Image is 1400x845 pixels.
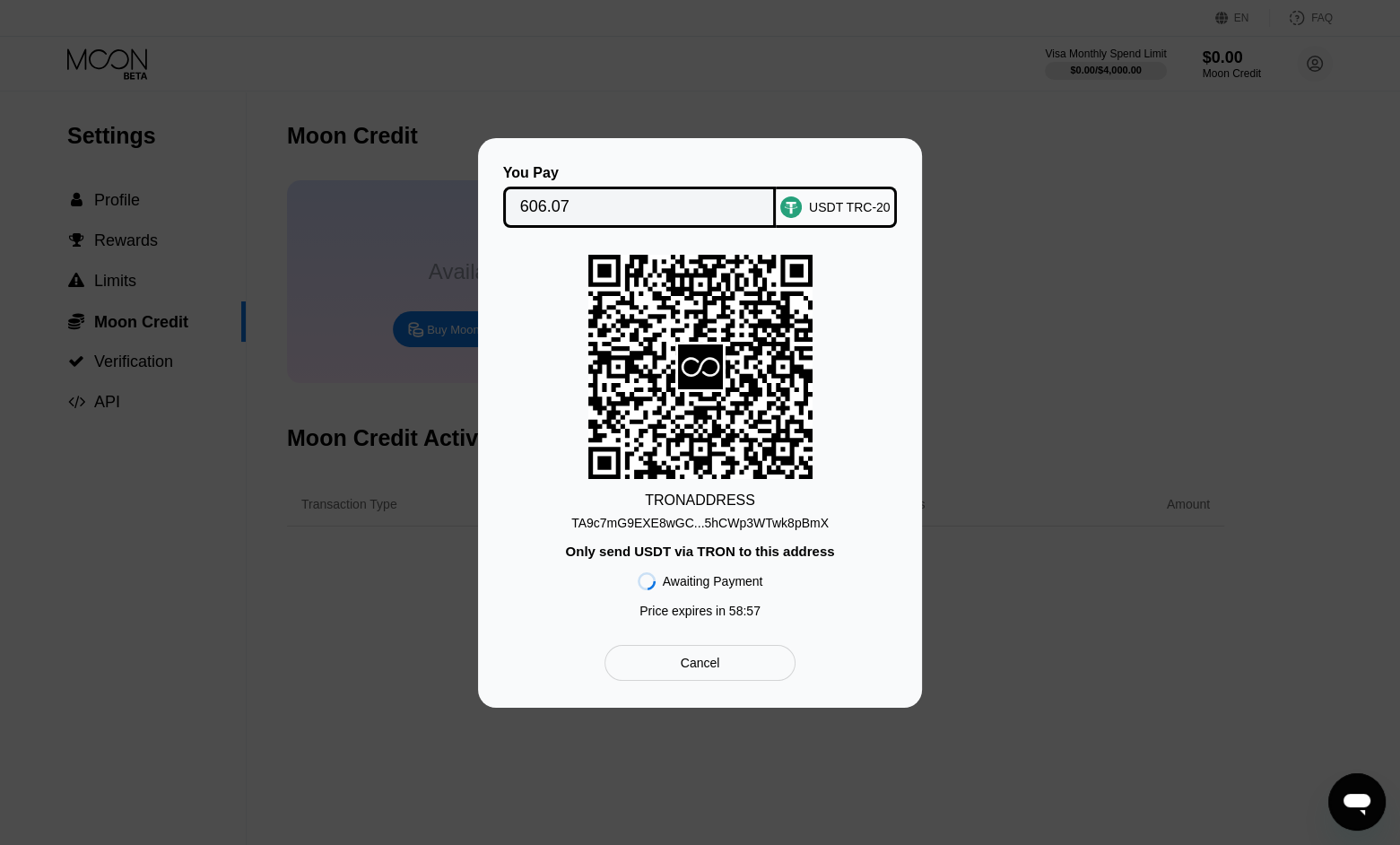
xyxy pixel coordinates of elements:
div: TA9c7mG9EXE8wGC...5hCWp3WTwk8pBmX [571,516,829,530]
div: You Pay [503,165,777,181]
div: USDT TRC-20 [809,200,891,214]
div: Cancel [681,655,720,671]
div: TRON ADDRESS [645,492,755,509]
div: You PayUSDT TRC-20 [505,165,895,228]
span: 58 : 57 [729,604,761,618]
div: Price expires in [639,604,761,618]
div: Cancel [604,645,796,681]
div: Only send USDT via TRON to this address [565,544,834,559]
div: Awaiting Payment [663,574,763,588]
div: TA9c7mG9EXE8wGC...5hCWp3WTwk8pBmX [571,509,829,530]
iframe: Button to launch messaging window [1328,773,1386,831]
